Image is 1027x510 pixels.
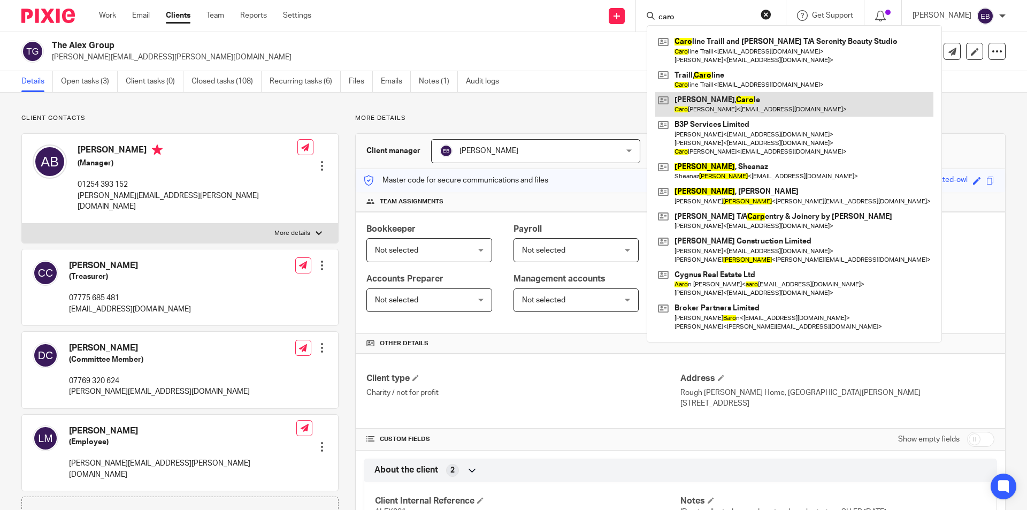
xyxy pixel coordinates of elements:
[33,144,67,179] img: svg%3E
[375,496,680,507] h4: Client Internal Reference
[680,398,994,409] p: [STREET_ADDRESS]
[366,225,416,233] span: Bookkeeper
[657,13,754,22] input: Search
[381,71,411,92] a: Emails
[977,7,994,25] img: svg%3E
[680,496,986,507] h4: Notes
[366,387,680,398] p: Charity / not for profit
[466,71,507,92] a: Audit logs
[166,10,190,21] a: Clients
[419,71,458,92] a: Notes (1)
[69,354,250,365] h5: (Committee Member)
[21,9,75,23] img: Pixie
[761,9,771,20] button: Clear
[374,465,438,476] span: About the client
[69,437,296,447] h5: (Employee)
[78,191,297,212] p: [PERSON_NAME][EMAIL_ADDRESS][PERSON_NAME][DOMAIN_NAME]
[191,71,262,92] a: Closed tasks (108)
[680,373,994,384] h4: Address
[364,175,548,186] p: Master code for secure communications and files
[913,10,971,21] p: [PERSON_NAME]
[270,71,341,92] a: Recurring tasks (6)
[152,144,163,155] i: Primary
[380,339,428,348] span: Other details
[21,40,44,63] img: svg%3E
[21,71,53,92] a: Details
[69,425,296,437] h4: [PERSON_NAME]
[78,158,297,169] h5: (Manager)
[33,260,58,286] img: svg%3E
[522,296,565,304] span: Not selected
[52,40,699,51] h2: The Alex Group
[283,10,311,21] a: Settings
[33,342,58,368] img: svg%3E
[513,275,606,283] span: Management accounts
[366,275,443,283] span: Accounts Preparer
[69,386,250,397] p: [PERSON_NAME][EMAIL_ADDRESS][DOMAIN_NAME]
[355,114,1006,123] p: More details
[440,144,453,157] img: svg%3E
[78,144,297,158] h4: [PERSON_NAME]
[375,296,418,304] span: Not selected
[99,10,116,21] a: Work
[33,425,58,451] img: svg%3E
[52,52,860,63] p: [PERSON_NAME][EMAIL_ADDRESS][PERSON_NAME][DOMAIN_NAME]
[898,434,960,445] label: Show empty fields
[450,465,455,476] span: 2
[69,458,296,480] p: [PERSON_NAME][EMAIL_ADDRESS][PERSON_NAME][DOMAIN_NAME]
[240,10,267,21] a: Reports
[366,435,680,444] h4: CUSTOM FIELDS
[680,387,994,398] p: Rough [PERSON_NAME] Home, [GEOGRAPHIC_DATA][PERSON_NAME]
[126,71,183,92] a: Client tasks (0)
[366,146,420,156] h3: Client manager
[366,373,680,384] h4: Client type
[61,71,118,92] a: Open tasks (3)
[21,114,339,123] p: Client contacts
[206,10,224,21] a: Team
[375,247,418,254] span: Not selected
[132,10,150,21] a: Email
[69,293,191,303] p: 07775 685 481
[69,304,191,315] p: [EMAIL_ADDRESS][DOMAIN_NAME]
[522,247,565,254] span: Not selected
[69,342,250,354] h4: [PERSON_NAME]
[69,271,191,282] h5: (Treasurer)
[380,197,443,206] span: Team assignments
[459,147,518,155] span: [PERSON_NAME]
[69,376,250,386] p: 07769 320 624
[78,179,297,190] p: 01254 393 152
[513,225,542,233] span: Payroll
[812,12,853,19] span: Get Support
[69,260,191,271] h4: [PERSON_NAME]
[349,71,373,92] a: Files
[274,229,310,238] p: More details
